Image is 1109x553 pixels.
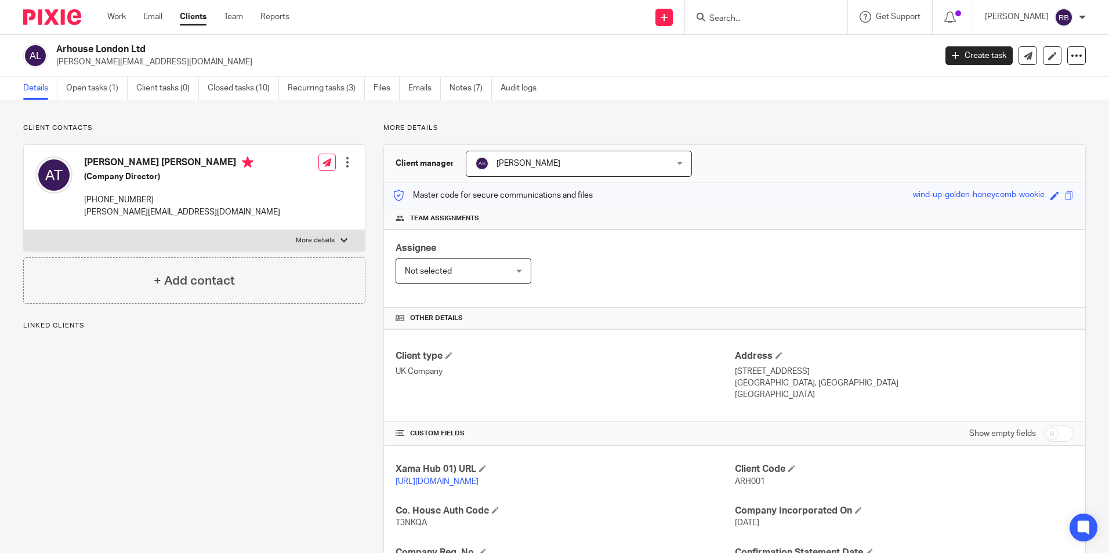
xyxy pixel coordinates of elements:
a: Reports [260,11,289,23]
h4: Client Code [735,463,1074,475]
span: T3NKQA [396,519,427,527]
a: Notes (7) [450,77,492,100]
a: Closed tasks (10) [208,77,279,100]
a: Clients [180,11,206,23]
span: Not selected [405,267,452,275]
a: Audit logs [501,77,545,100]
p: Client contacts [23,123,365,133]
a: [URL][DOMAIN_NAME] [396,478,479,486]
p: [STREET_ADDRESS] [735,366,1074,377]
p: [PERSON_NAME] [985,11,1049,23]
a: Email [143,11,162,23]
span: [DATE] [735,519,759,527]
h4: CUSTOM FIELDS [396,429,734,438]
img: svg%3E [35,157,73,194]
a: Recurring tasks (3) [288,77,365,100]
span: Other details [410,314,463,323]
input: Search [708,14,813,24]
p: [PERSON_NAME][EMAIL_ADDRESS][DOMAIN_NAME] [84,206,280,218]
img: svg%3E [23,43,48,68]
p: UK Company [396,366,734,377]
label: Show empty fields [969,428,1036,439]
p: Master code for secure communications and files [393,190,593,201]
h4: [PERSON_NAME] [PERSON_NAME] [84,157,280,171]
h4: Client type [396,350,734,362]
span: Get Support [876,13,920,21]
p: [GEOGRAPHIC_DATA] [735,389,1074,401]
h3: Client manager [396,158,454,169]
h2: Arhouse London Ltd [56,43,753,56]
a: Emails [408,77,441,100]
span: Team assignments [410,214,479,223]
h4: + Add contact [154,272,235,290]
a: Work [107,11,126,23]
h4: Address [735,350,1074,362]
a: Details [23,77,57,100]
span: [PERSON_NAME] [496,159,560,168]
p: [GEOGRAPHIC_DATA], [GEOGRAPHIC_DATA] [735,377,1074,389]
a: Files [374,77,400,100]
a: Client tasks (0) [136,77,199,100]
a: Team [224,11,243,23]
i: Primary [242,157,253,168]
span: ARH001 [735,478,765,486]
h5: (Company Director) [84,171,280,183]
a: Open tasks (1) [66,77,128,100]
h4: Xama Hub 01) URL [396,463,734,475]
p: More details [296,236,335,245]
img: svg%3E [475,157,489,170]
h4: Company Incorporated On [735,505,1074,517]
div: wind-up-golden-honeycomb-wookie [913,189,1045,202]
h4: Co. House Auth Code [396,505,734,517]
p: [PHONE_NUMBER] [84,194,280,206]
p: [PERSON_NAME][EMAIL_ADDRESS][DOMAIN_NAME] [56,56,928,68]
p: Linked clients [23,321,365,330]
a: Create task [945,46,1013,65]
img: svg%3E [1054,8,1073,27]
img: Pixie [23,9,81,25]
p: More details [383,123,1086,133]
span: Assignee [396,243,436,253]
